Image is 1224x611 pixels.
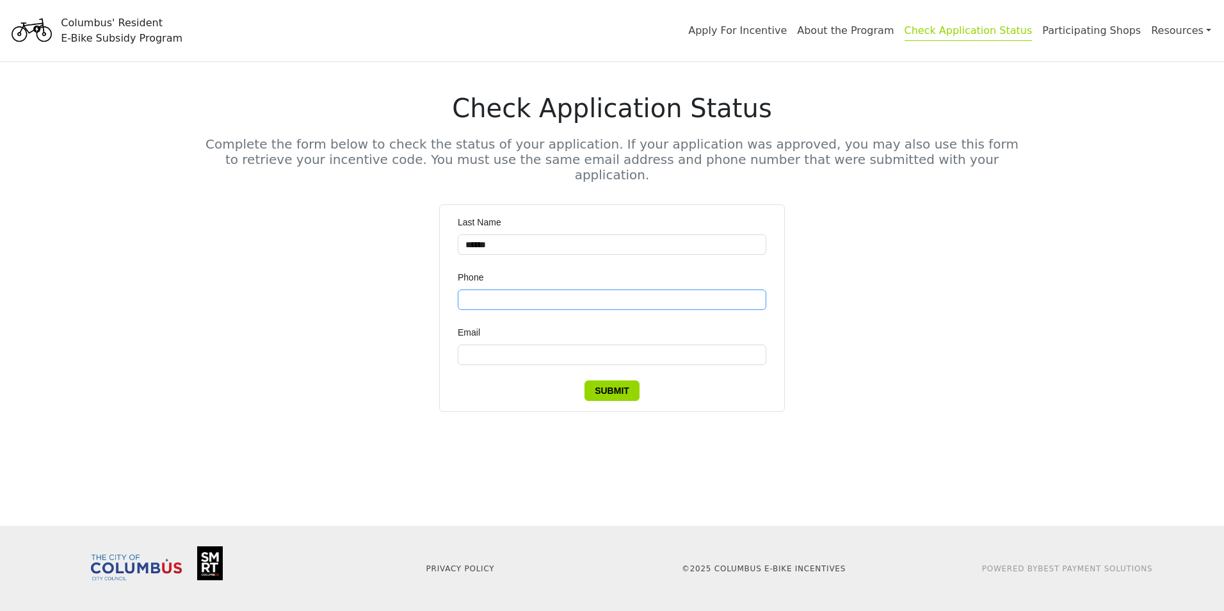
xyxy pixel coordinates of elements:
input: Phone [458,289,766,310]
a: Resources [1151,18,1211,44]
span: Submit [595,384,629,398]
a: Participating Shops [1042,24,1141,37]
a: Privacy Policy [426,564,495,573]
label: Phone [458,270,492,284]
h1: Check Application Status [205,93,1019,124]
button: Submit [584,380,640,401]
a: Check Application Status [905,24,1033,41]
a: Columbus' ResidentE-Bike Subsidy Program [8,22,182,38]
div: Columbus' Resident E-Bike Subsidy Program [61,15,182,46]
input: Email [458,345,766,365]
p: © 2025 Columbus E-Bike Incentives [620,563,908,574]
h5: Complete the form below to check the status of your application. If your application was approved... [205,136,1019,183]
a: About the Program [797,24,894,37]
label: Last Name [458,215,510,229]
a: Powered ByBest Payment Solutions [982,564,1153,573]
label: Email [458,325,489,339]
input: Last Name [458,234,766,255]
img: Smart Columbus [197,546,223,580]
img: Program logo [8,8,56,53]
a: Apply For Incentive [688,24,787,37]
img: Columbus City Council [91,555,182,580]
